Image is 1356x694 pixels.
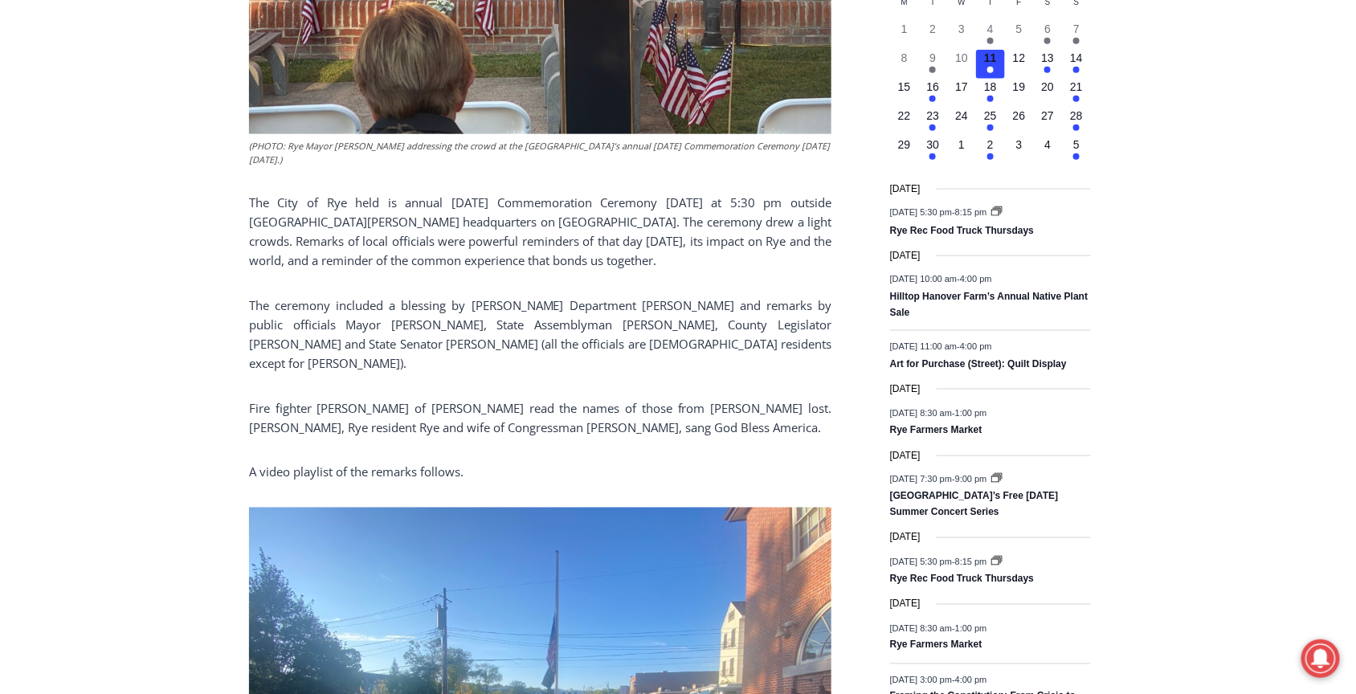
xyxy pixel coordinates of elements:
[1070,80,1083,93] time: 21
[955,623,987,633] span: 1:00 pm
[987,22,994,35] time: 4
[947,50,976,79] button: 10
[930,51,937,64] time: 9
[955,408,987,418] span: 1:00 pm
[958,22,965,35] time: 3
[1073,125,1080,131] em: Has events
[955,109,968,122] time: 24
[1070,109,1083,122] time: 28
[984,51,997,64] time: 11
[958,138,965,151] time: 1
[898,138,911,151] time: 29
[1062,21,1091,50] button: 7 Has events
[890,21,919,50] button: 1
[987,138,994,151] time: 2
[898,80,911,93] time: 15
[901,51,908,64] time: 8
[984,80,997,93] time: 18
[1042,80,1055,93] time: 20
[976,79,1005,108] button: 18 Has events
[1073,38,1080,44] em: Has events
[890,475,952,484] span: [DATE] 7:30 pm
[890,137,919,165] button: 29
[249,296,831,373] p: The ceremony included a blessing by [PERSON_NAME] Department [PERSON_NAME] and remarks by public ...
[249,463,831,482] p: A video playlist of the remarks follows.
[976,50,1005,79] button: 11 Has events
[1042,109,1055,122] time: 27
[1033,108,1062,137] button: 27
[890,675,987,684] time: -
[929,96,936,102] em: Has events
[927,80,940,93] time: 16
[1073,67,1080,73] em: Has events
[890,208,952,218] span: [DATE] 5:30 pm
[890,597,921,612] time: [DATE]
[890,623,952,633] span: [DATE] 8:30 am
[955,475,987,484] span: 9:00 pm
[955,208,987,218] span: 8:15 pm
[890,475,990,484] time: -
[919,137,948,165] button: 30 Has events
[930,22,937,35] time: 2
[960,341,992,351] span: 4:00 pm
[890,424,982,437] a: Rye Farmers Market
[890,639,982,652] a: Rye Farmers Market
[249,139,831,167] figcaption: (PHOTO: Rye Mayor [PERSON_NAME] addressing the crowd at the [GEOGRAPHIC_DATA]’s annual [DATE] Com...
[890,291,1088,319] a: Hilltop Hanover Farm’s Annual Native Plant Sale
[890,530,921,545] time: [DATE]
[929,153,936,160] em: Has events
[890,491,1059,519] a: [GEOGRAPHIC_DATA]’s Free [DATE] Summer Concert Series
[1073,138,1080,151] time: 5
[1062,79,1091,108] button: 21 Has events
[1033,79,1062,108] button: 20
[890,108,919,137] button: 22
[1062,50,1091,79] button: 14 Has events
[955,51,968,64] time: 10
[890,50,919,79] button: 8
[947,79,976,108] button: 17
[976,137,1005,165] button: 2 Has events
[1005,21,1034,50] button: 5
[890,557,990,566] time: -
[987,96,994,102] em: Has events
[1044,38,1051,44] em: Has events
[976,21,1005,50] button: 4 Has events
[929,125,936,131] em: Has events
[1033,50,1062,79] button: 13 Has events
[898,109,911,122] time: 22
[987,67,994,73] em: Has events
[1042,51,1055,64] time: 13
[1013,51,1026,64] time: 12
[890,623,987,633] time: -
[947,21,976,50] button: 3
[890,448,921,463] time: [DATE]
[1016,138,1023,151] time: 3
[1062,108,1091,137] button: 28 Has events
[976,108,1005,137] button: 25 Has events
[1033,21,1062,50] button: 6 Has events
[984,109,997,122] time: 25
[1005,50,1034,79] button: 12
[955,80,968,93] time: 17
[960,275,992,284] span: 4:00 pm
[249,193,831,270] p: The City of Rye held is annual [DATE] Commemoration Ceremony [DATE] at 5:30 pm outside [GEOGRAPHI...
[1073,153,1080,160] em: Has events
[890,408,987,418] time: -
[1044,67,1051,73] em: Has events
[890,574,1034,586] a: Rye Rec Food Truck Thursdays
[1062,137,1091,165] button: 5 Has events
[987,38,994,44] em: Has events
[1070,51,1083,64] time: 14
[890,182,921,197] time: [DATE]
[890,225,1034,238] a: Rye Rec Food Truck Thursdays
[947,137,976,165] button: 1
[1005,79,1034,108] button: 19
[890,675,952,684] span: [DATE] 3:00 pm
[947,108,976,137] button: 24
[890,557,952,566] span: [DATE] 5:30 pm
[1005,108,1034,137] button: 26
[1016,22,1023,35] time: 5
[919,21,948,50] button: 2
[890,341,958,351] span: [DATE] 11:00 am
[1073,22,1080,35] time: 7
